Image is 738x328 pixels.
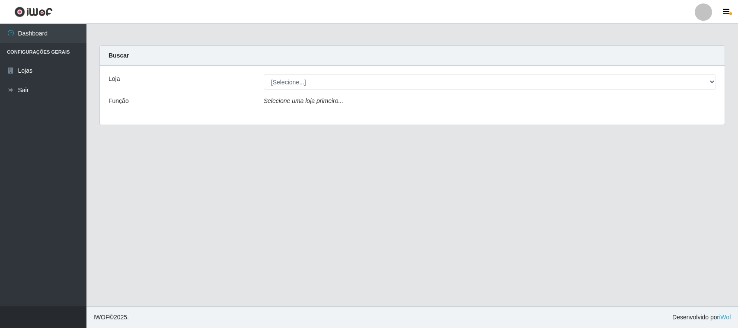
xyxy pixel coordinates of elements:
[719,314,731,321] a: iWof
[264,97,343,104] i: Selecione uma loja primeiro...
[109,74,120,84] label: Loja
[672,313,731,322] span: Desenvolvido por
[109,96,129,106] label: Função
[93,314,109,321] span: IWOF
[93,313,129,322] span: © 2025 .
[14,6,53,17] img: CoreUI Logo
[109,52,129,59] strong: Buscar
